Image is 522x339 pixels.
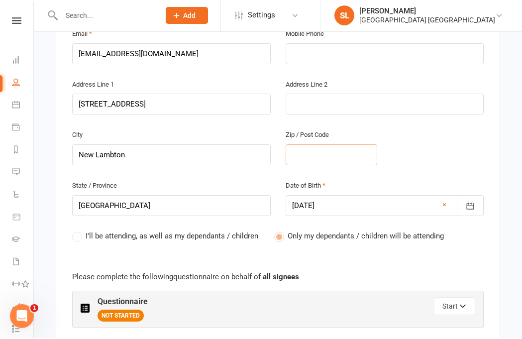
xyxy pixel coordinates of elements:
iframe: Intercom live chat [10,305,34,329]
span: I'll be attending, as well as my dependants / children [86,231,258,241]
a: Reports [12,140,34,163]
label: Mobile Phone [286,30,324,40]
div: [PERSON_NAME] [359,7,495,16]
button: Add [166,8,208,25]
h3: Questionnaire [98,298,148,307]
button: Start [434,298,475,316]
label: Address Line 2 [286,81,327,91]
label: Address Line 1 [72,81,114,91]
span: Add [183,12,196,20]
a: Payments [12,118,34,140]
strong: all signees [263,273,299,282]
a: People [12,73,34,96]
div: SL [334,6,354,26]
a: Dashboard [12,51,34,73]
span: 1 [30,305,38,313]
input: Search... [58,9,153,23]
span: NOT STARTED [98,311,144,323]
span: Only my dependants / children will be attending [288,231,444,241]
label: Date of Birth [286,182,325,192]
label: Email [72,30,92,40]
label: Zip / Post Code [286,131,329,141]
div: [GEOGRAPHIC_DATA] [GEOGRAPHIC_DATA] [359,16,495,25]
a: Calendar [12,96,34,118]
a: Product Sales [12,208,34,230]
p: Please complete the following questionnaire on behalf of [72,272,484,284]
a: × [442,200,446,212]
label: City [72,131,83,141]
label: State / Province [72,182,117,192]
span: Settings [248,5,275,27]
a: Assessments [12,297,34,320]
